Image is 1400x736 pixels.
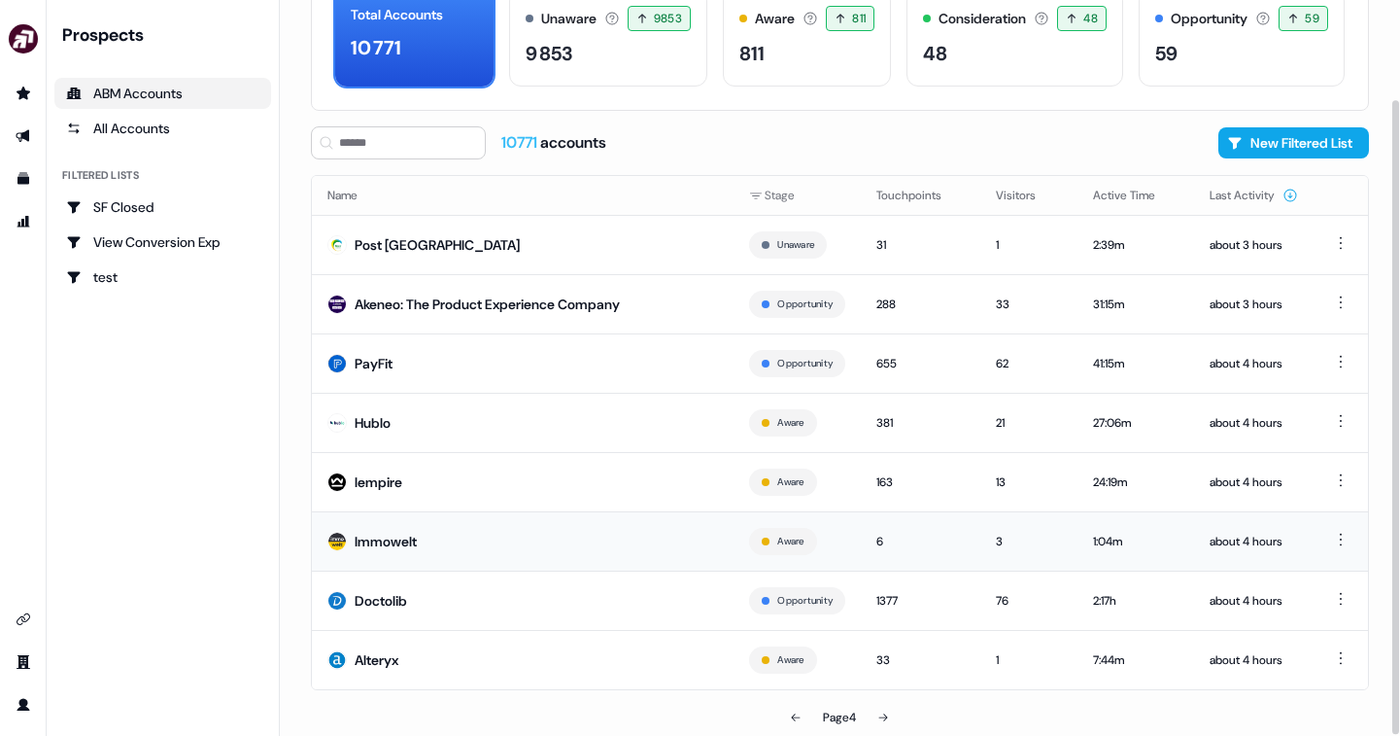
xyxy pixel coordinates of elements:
span: 48 [1083,9,1098,28]
div: Aware [755,9,795,29]
button: Touchpoints [876,178,965,213]
div: Doctolib [355,591,407,611]
a: Go to outbound experience [8,121,39,152]
div: 7:44m [1093,650,1178,670]
div: Hublo [355,413,391,433]
div: 3 [996,532,1062,551]
div: lempire [355,473,402,492]
button: Opportunity [777,592,833,610]
div: Unaware [541,9,597,29]
div: about 4 hours [1210,532,1298,551]
button: Aware [777,651,803,669]
div: Alteryx [355,650,398,670]
div: Immowelt [355,532,417,551]
div: about 4 hours [1210,354,1298,373]
button: Aware [777,414,803,432]
a: Go to templates [8,163,39,194]
div: 62 [996,354,1062,373]
a: Go to SF Closed [54,192,271,223]
div: 9 853 [526,39,572,68]
a: Go to prospects [8,78,39,109]
div: 33 [876,650,965,670]
div: about 4 hours [1210,650,1298,670]
span: 9853 [654,9,683,28]
a: Go to test [54,262,271,293]
div: ABM Accounts [66,84,259,103]
th: Name [312,176,734,215]
button: Last Activity [1210,178,1298,213]
div: 13 [996,473,1062,492]
div: Consideration [939,9,1026,29]
div: about 3 hours [1210,235,1298,255]
button: Visitors [996,178,1059,213]
div: 163 [876,473,965,492]
button: Active Time [1093,178,1178,213]
div: 1377 [876,591,965,611]
button: Unaware [777,236,814,254]
div: about 4 hours [1210,591,1298,611]
button: New Filtered List [1218,127,1369,158]
div: SF Closed [66,197,259,217]
button: Opportunity [777,296,833,313]
div: Page 4 [823,708,856,727]
div: 811 [739,39,765,68]
span: 10771 [501,132,540,153]
div: PayFit [355,354,393,373]
div: about 4 hours [1210,473,1298,492]
div: 6 [876,532,965,551]
div: 41:15m [1093,354,1178,373]
div: 27:06m [1093,413,1178,433]
div: 10 771 [351,33,401,62]
button: Aware [777,533,803,550]
div: Post [GEOGRAPHIC_DATA] [355,235,520,255]
div: 48 [923,39,947,68]
a: Go to integrations [8,604,39,635]
button: Aware [777,473,803,491]
div: Total Accounts [351,5,443,25]
div: Akeneo: The Product Experience Company [355,295,620,314]
a: Go to team [8,647,39,678]
a: Go to attribution [8,206,39,237]
a: Go to View Conversion Exp [54,227,271,258]
div: 33 [996,295,1062,314]
button: Opportunity [777,355,833,372]
span: 59 [1305,9,1319,28]
div: 381 [876,413,965,433]
div: 1 [996,650,1062,670]
a: All accounts [54,113,271,144]
div: 1:04m [1093,532,1178,551]
div: Opportunity [1171,9,1247,29]
div: View Conversion Exp [66,232,259,252]
div: about 3 hours [1210,295,1298,314]
span: 811 [852,9,866,28]
div: 59 [1155,39,1178,68]
div: 2:17h [1093,591,1178,611]
a: ABM Accounts [54,78,271,109]
div: 24:19m [1093,473,1178,492]
div: 655 [876,354,965,373]
a: Go to profile [8,689,39,720]
div: accounts [501,132,606,154]
div: All Accounts [66,119,259,138]
div: 21 [996,413,1062,433]
div: 31 [876,235,965,255]
div: about 4 hours [1210,413,1298,433]
div: Prospects [62,23,271,47]
div: 288 [876,295,965,314]
div: 31:15m [1093,295,1178,314]
div: Filtered lists [62,167,139,184]
div: 1 [996,235,1062,255]
div: 2:39m [1093,235,1178,255]
div: Stage [749,186,845,205]
div: 76 [996,591,1062,611]
div: test [66,267,259,287]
